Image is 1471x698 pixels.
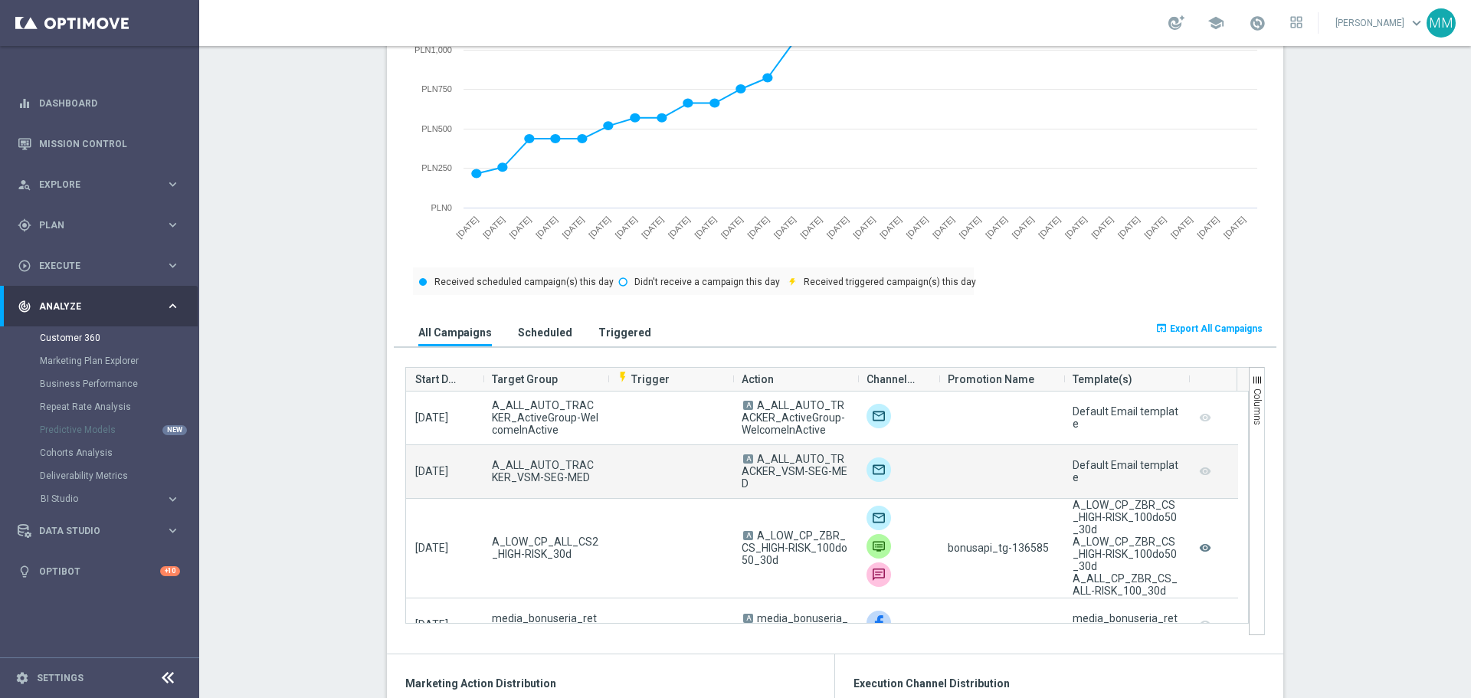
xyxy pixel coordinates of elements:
[37,673,84,683] a: Settings
[853,677,1265,690] h3: Execution Channel Distribution
[595,318,655,346] button: Triggered
[851,215,876,240] text: [DATE]
[948,542,1049,554] span: bonusapi_tg-136585
[1037,215,1062,240] text: [DATE]
[40,395,198,418] div: Repeat Rate Analysis
[40,493,181,505] button: BI Studio keyboard_arrow_right
[418,326,492,339] h3: All Campaigns
[534,215,559,240] text: [DATE]
[40,447,159,459] a: Cohorts Analysis
[1116,215,1142,240] text: [DATE]
[17,138,181,150] button: Mission Control
[18,259,31,273] i: play_circle_outline
[772,215,798,240] text: [DATE]
[492,612,598,637] span: media_bonuseria_retencja
[743,454,753,464] span: A
[165,218,180,232] i: keyboard_arrow_right
[957,215,982,240] text: [DATE]
[1073,364,1132,395] span: Template(s)
[825,215,850,240] text: [DATE]
[492,364,558,395] span: Target Group
[492,399,598,436] span: A_ALL_AUTO_TRACKER_ActiveGroup-WelcomeInActive
[1010,215,1035,240] text: [DATE]
[560,215,585,240] text: [DATE]
[40,372,198,395] div: Business Performance
[984,215,1009,240] text: [DATE]
[867,457,891,482] img: Target group only
[1089,215,1115,240] text: [DATE]
[1195,215,1220,240] text: [DATE]
[1155,322,1168,334] i: open_in_browser
[1427,8,1456,38] div: MM
[40,378,159,390] a: Business Performance
[878,215,903,240] text: [DATE]
[742,612,848,637] span: media_bonuseria_retencja
[415,618,448,631] span: [DATE]
[904,215,929,240] text: [DATE]
[1063,215,1089,240] text: [DATE]
[40,470,159,482] a: Deliverability Metrics
[667,215,692,240] text: [DATE]
[40,355,159,367] a: Marketing Plan Explorer
[1197,538,1213,559] i: remove_red_eye
[17,260,181,272] button: play_circle_outline Execute keyboard_arrow_right
[40,349,198,372] div: Marketing Plan Explorer
[1073,459,1179,483] div: Default Email template
[743,614,753,623] span: A
[17,219,181,231] button: gps_fixed Plan keyboard_arrow_right
[798,215,824,240] text: [DATE]
[18,565,31,578] i: lightbulb
[454,215,480,240] text: [DATE]
[405,677,816,690] h3: Marketing Action Distribution
[17,565,181,578] button: lightbulb Optibot +10
[867,534,891,559] img: Private message
[481,215,506,240] text: [DATE]
[1073,536,1179,572] div: A_LOW_CP_ZBR_CS_HIGH-RISK_100do50_30d
[162,425,187,435] div: NEW
[804,277,976,287] text: Received triggered campaign(s) this day
[17,179,181,191] button: person_search Explore keyboard_arrow_right
[1073,499,1179,536] div: A_LOW_CP_ZBR_CS_HIGH-RISK_100do50_30d
[613,215,638,240] text: [DATE]
[165,177,180,192] i: keyboard_arrow_right
[1170,323,1263,334] span: Export All Campaigns
[39,83,180,123] a: Dashboard
[742,453,847,490] span: A_ALL_AUTO_TRACKER_VSM-SEG-MED
[41,494,150,503] span: BI Studio
[18,218,165,232] div: Plan
[17,97,181,110] div: equalizer Dashboard
[1222,215,1247,240] text: [DATE]
[41,494,165,503] div: BI Studio
[742,399,845,436] span: A_ALL_AUTO_TRACKER_ActiveGroup-WelcomeInActive
[414,318,496,346] button: All Campaigns
[1153,318,1265,339] button: open_in_browser Export All Campaigns
[1142,215,1168,240] text: [DATE]
[17,300,181,313] button: track_changes Analyze keyboard_arrow_right
[18,123,180,164] div: Mission Control
[39,221,165,230] span: Plan
[598,326,651,339] h3: Triggered
[867,404,891,428] div: Target group only
[165,492,180,506] i: keyboard_arrow_right
[414,45,452,54] text: PLN1,000
[39,526,165,536] span: Data Studio
[1207,15,1224,31] span: school
[18,97,31,110] i: equalizer
[719,215,745,240] text: [DATE]
[587,215,612,240] text: [DATE]
[40,464,198,487] div: Deliverability Metrics
[165,523,180,538] i: keyboard_arrow_right
[39,302,165,311] span: Analyze
[415,465,448,477] span: [DATE]
[867,506,891,530] img: Optimail
[39,180,165,189] span: Explore
[867,611,891,635] img: Facebook Custom Audience
[17,525,181,537] button: Data Studio keyboard_arrow_right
